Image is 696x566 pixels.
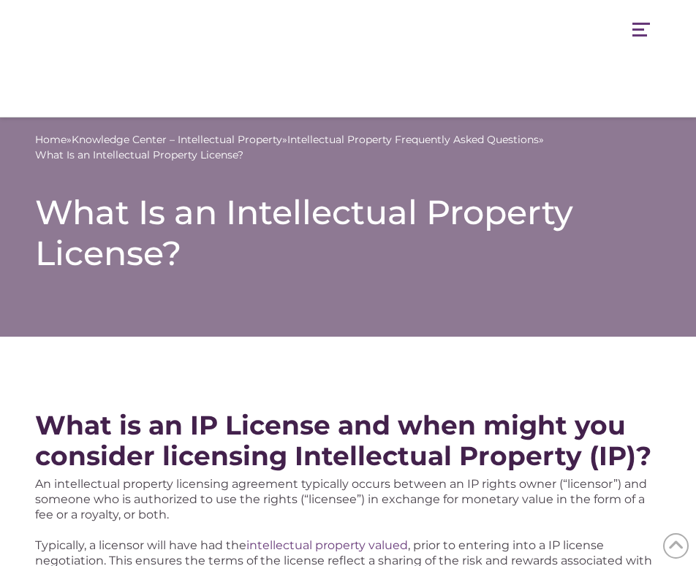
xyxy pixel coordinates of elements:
p: An intellectual property licensing agreement typically occurs between an IP rights owner (“licens... [35,476,662,522]
strong: What is an IP License and when might you consider licensing Intellectual Property (IP)? [35,409,651,472]
a: Home [35,132,67,148]
span: » » » [35,132,662,163]
a: Knowledge Center – Intellectual Property [72,132,282,148]
span: What Is an Intellectual Property License? [35,148,243,163]
a: intellectual property valued [246,538,408,552]
h1: What Is an Intellectual Property License? [35,192,662,274]
a: Intellectual Property Frequently Asked Questions [287,132,539,148]
img: Metis Partners [35,7,86,117]
span: Back to Top [663,533,689,559]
